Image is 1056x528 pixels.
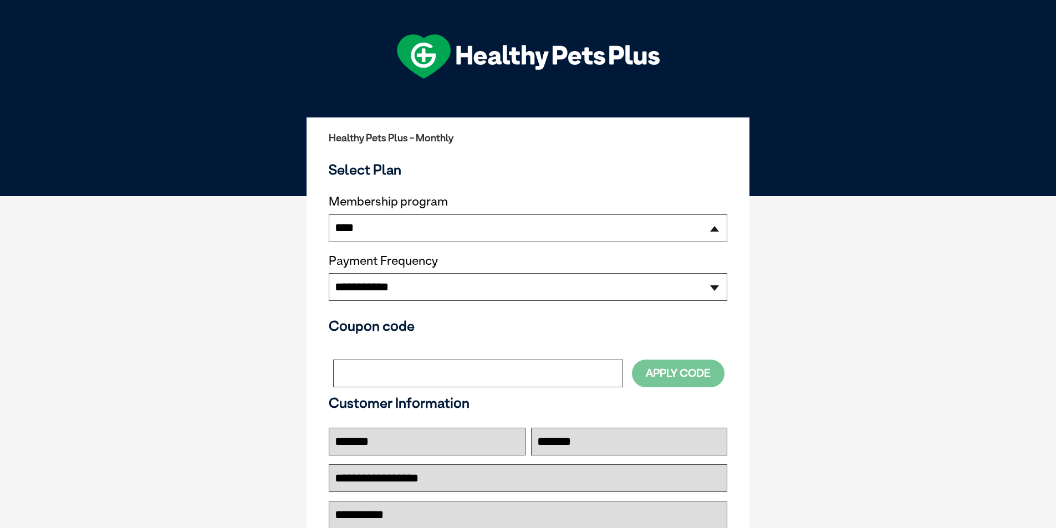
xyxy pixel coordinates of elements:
[329,317,727,334] h3: Coupon code
[329,254,438,268] label: Payment Frequency
[632,360,725,387] button: Apply Code
[329,132,727,143] h2: Healthy Pets Plus - Monthly
[329,194,727,209] label: Membership program
[397,34,660,79] img: hpp-logo-landscape-green-white.png
[329,161,727,178] h3: Select Plan
[329,394,727,411] h3: Customer Information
